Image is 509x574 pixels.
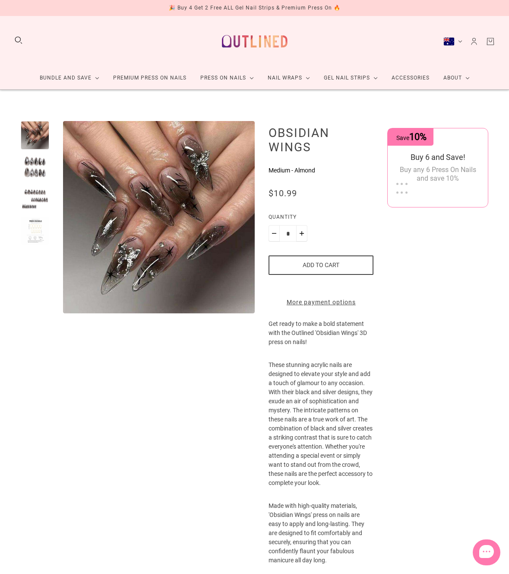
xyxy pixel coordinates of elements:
[106,67,193,89] a: Premium Press On Nails
[193,67,261,89] a: Press On Nails
[436,67,477,89] a: About
[269,188,297,198] span: $10.99
[317,67,385,89] a: Gel Nail Strips
[411,153,465,162] span: Buy 6 and Save!
[409,131,427,142] span: 10%
[63,121,255,313] modal-trigger: Enlarge product image
[261,67,317,89] a: Nail Wraps
[296,225,307,242] button: Plus
[217,23,293,60] a: Outlined
[269,125,373,154] h1: Obsidian Wings
[169,3,341,13] div: 🎉 Buy 4 Get 2 Free ALL Gel Nail Strips & Premium Press On 🔥
[14,35,23,45] button: Search
[269,255,373,275] button: Add to cart
[269,225,280,242] button: Minus
[396,134,427,141] span: Save
[269,360,373,501] p: These stunning acrylic nails are designed to elevate your style and add a touch of glamour to any...
[486,37,495,46] a: Cart
[400,166,476,182] span: Buy any 6 Press On Nails and save 10%
[269,213,373,225] label: Quantity
[469,37,479,46] a: Account
[443,37,462,46] button: Australia
[33,67,106,89] a: Bundle and Save
[385,67,436,89] a: Accessories
[269,298,373,307] a: More payment options
[63,121,255,313] img: Obsidian Wings - Press On Nails
[269,166,373,175] p: Medium - Almond
[269,319,373,360] p: Get ready to make a bold statement with the Outlined 'Obsidian Wings' 3D press on nails!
